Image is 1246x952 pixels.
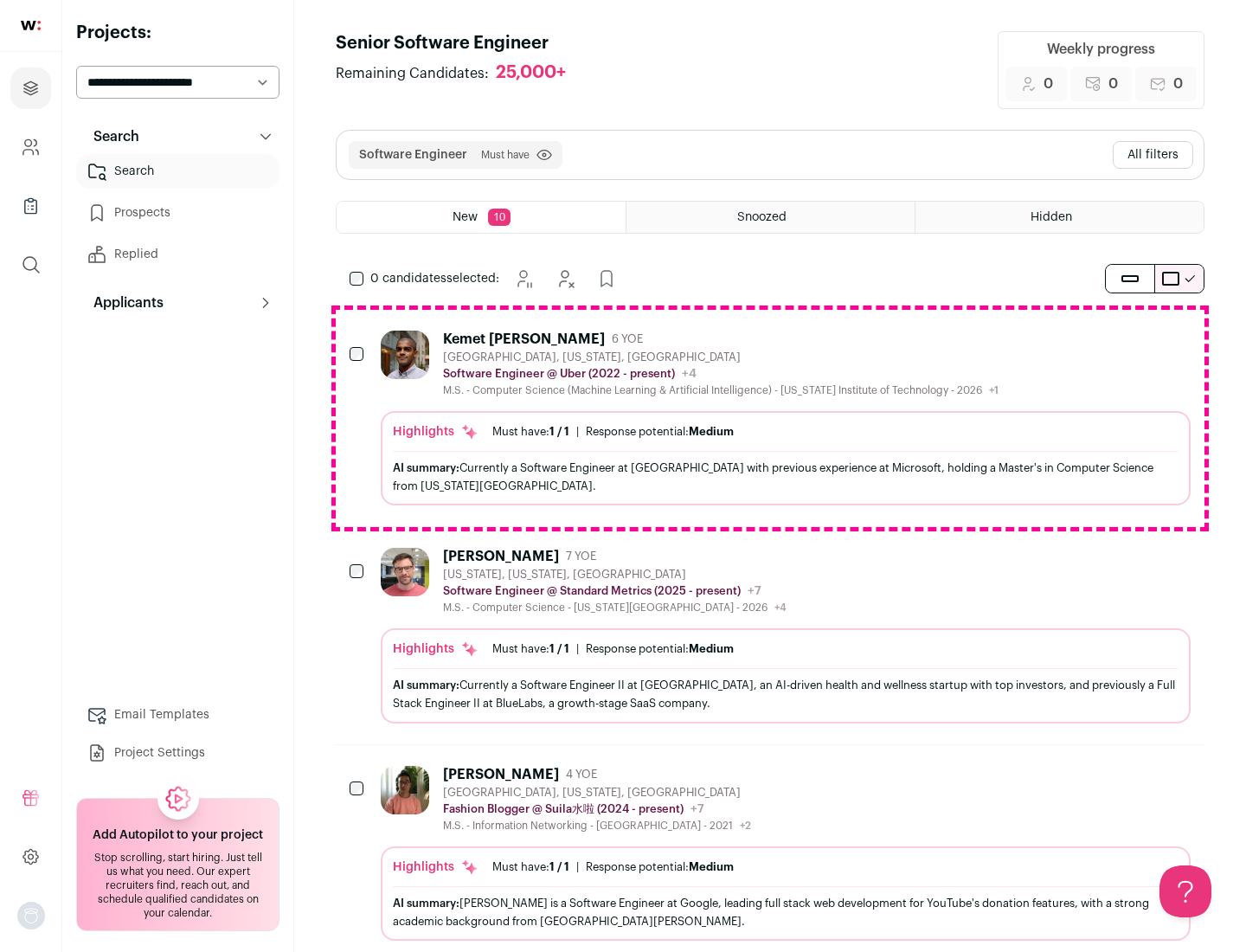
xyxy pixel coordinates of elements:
[93,827,263,844] h2: Add Autopilot to your project
[370,270,499,287] span: selected:
[393,897,459,909] span: AI summary:
[566,550,596,563] span: 7 YOE
[589,261,624,296] button: Add to Prospects
[737,211,787,223] span: Snoozed
[1113,141,1193,169] button: All filters
[10,68,51,109] a: Projects
[740,820,751,831] span: +2
[1108,74,1118,94] span: 0
[393,462,459,473] span: AI summary:
[612,332,643,346] span: 6 YOE
[381,331,429,379] img: 1d26598260d5d9f7a69202d59cf331847448e6cffe37083edaed4f8fc8795bfe
[10,185,51,227] a: Company Lists
[17,902,45,929] button: Open dropdown
[586,425,734,439] div: Response potential:
[690,803,704,815] span: +7
[10,126,51,168] a: Company and ATS Settings
[443,766,559,783] div: [PERSON_NAME]
[506,261,541,296] button: Snooze
[76,798,279,931] a: Add Autopilot to your project Stop scrolling, start hiring. Just tell us what you need. Our exper...
[586,642,734,656] div: Response potential:
[336,63,489,84] span: Remaining Candidates:
[370,273,446,285] span: 0 candidates
[381,766,1191,941] a: [PERSON_NAME] 4 YOE [GEOGRAPHIC_DATA], [US_STATE], [GEOGRAPHIC_DATA] Fashion Blogger @ Suila水啦 (2...
[381,548,429,596] img: 0fb184815f518ed3bcaf4f46c87e3bafcb34ea1ec747045ab451f3ffb05d485a
[626,202,915,233] a: Snoozed
[492,860,734,874] ul: |
[381,766,429,814] img: 322c244f3187aa81024ea13e08450523775794405435f85740c15dbe0cd0baab.jpg
[443,383,999,397] div: M.S. - Computer Science (Machine Learning & Artificial Intelligence) - [US_STATE] Institute of Te...
[689,426,734,437] span: Medium
[76,196,279,230] a: Prospects
[443,367,675,381] p: Software Engineer @ Uber (2022 - present)
[443,786,751,800] div: [GEOGRAPHIC_DATA], [US_STATE], [GEOGRAPHIC_DATA]
[774,602,787,613] span: +4
[488,209,511,226] span: 10
[682,368,697,380] span: +4
[548,261,582,296] button: Hide
[1031,211,1072,223] span: Hidden
[492,425,734,439] ul: |
[76,736,279,770] a: Project Settings
[689,861,734,872] span: Medium
[492,642,569,656] div: Must have:
[83,293,164,313] p: Applicants
[748,585,761,597] span: +7
[443,331,605,348] div: Kemet [PERSON_NAME]
[1173,74,1183,94] span: 0
[549,643,569,654] span: 1 / 1
[393,676,1179,712] div: Currently a Software Engineer II at [GEOGRAPHIC_DATA], an AI-driven health and wellness startup w...
[336,31,583,55] h1: Senior Software Engineer
[989,385,999,396] span: +1
[492,425,569,439] div: Must have:
[17,902,45,929] img: nopic.png
[76,237,279,272] a: Replied
[549,426,569,437] span: 1 / 1
[492,642,734,656] ul: |
[549,861,569,872] span: 1 / 1
[443,802,684,816] p: Fashion Blogger @ Suila水啦 (2024 - present)
[1047,39,1155,60] div: Weekly progress
[443,819,751,833] div: M.S. - Information Networking - [GEOGRAPHIC_DATA] - 2021
[87,851,268,920] div: Stop scrolling, start hiring. Just tell us what you need. Our expert recruiters find, reach out, ...
[481,148,530,162] span: Must have
[443,584,741,598] p: Software Engineer @ Standard Metrics (2025 - present)
[915,202,1204,233] a: Hidden
[453,211,478,223] span: New
[76,698,279,732] a: Email Templates
[689,643,734,654] span: Medium
[1159,865,1211,917] iframe: Help Scout Beacon - Open
[381,331,1191,505] a: Kemet [PERSON_NAME] 6 YOE [GEOGRAPHIC_DATA], [US_STATE], [GEOGRAPHIC_DATA] Software Engineer @ Ub...
[381,548,1191,723] a: [PERSON_NAME] 7 YOE [US_STATE], [US_STATE], [GEOGRAPHIC_DATA] Software Engineer @ Standard Metric...
[566,768,597,782] span: 4 YOE
[1044,74,1053,94] span: 0
[76,21,279,45] h2: Projects:
[359,146,467,164] button: Software Engineer
[83,126,139,147] p: Search
[443,568,787,582] div: [US_STATE], [US_STATE], [GEOGRAPHIC_DATA]
[393,459,1179,495] div: Currently a Software Engineer at [GEOGRAPHIC_DATA] with previous experience at Microsoft, holding...
[586,860,734,874] div: Response potential:
[393,423,478,441] div: Highlights
[393,640,478,658] div: Highlights
[393,859,478,876] div: Highlights
[492,860,569,874] div: Must have:
[76,286,279,320] button: Applicants
[393,679,459,691] span: AI summary:
[21,21,41,30] img: wellfound-shorthand-0d5821cbd27db2630d0214b213865d53afaa358527fdda9d0ea32b1df1b89c2c.svg
[76,154,279,189] a: Search
[443,351,999,364] div: [GEOGRAPHIC_DATA], [US_STATE], [GEOGRAPHIC_DATA]
[443,548,559,565] div: [PERSON_NAME]
[443,601,787,614] div: M.S. - Computer Science - [US_STATE][GEOGRAPHIC_DATA] - 2026
[393,894,1179,930] div: [PERSON_NAME] is a Software Engineer at Google, leading full stack web development for YouTube's ...
[496,62,566,84] div: 25,000+
[76,119,279,154] button: Search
